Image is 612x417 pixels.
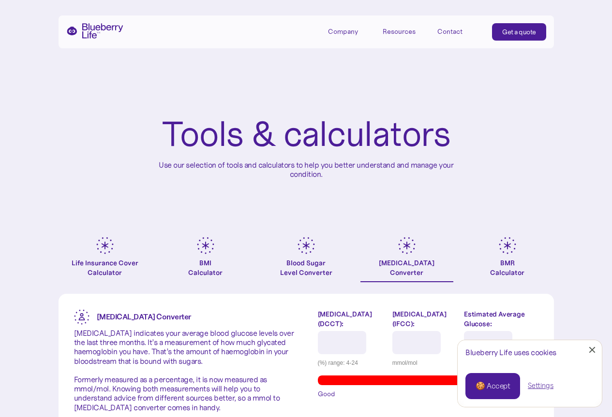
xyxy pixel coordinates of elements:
label: [MEDICAL_DATA] (IFCC): [392,309,457,329]
div: 🍪 Accept [476,381,510,391]
a: home [66,23,123,39]
div: BMI Calculator [188,258,223,277]
div: Blueberry Life uses cookies [465,348,594,357]
p: [MEDICAL_DATA] indicates your average blood glucose levels over the last three months. It’s a mea... [74,329,295,412]
a: Get a quote [492,23,546,41]
p: Use our selection of tools and calculators to help you better understand and manage your condition. [151,160,461,179]
a: BMRCalculator [461,237,554,282]
a: Settings [528,381,553,391]
a: BMICalculator [159,237,252,282]
h1: Tools & calculators [162,116,450,153]
a: Life Insurance Cover Calculator [59,237,151,282]
div: (%) range: 4-24 [318,358,385,368]
a: Blood SugarLevel Converter [260,237,353,282]
a: Close Cookie Popup [582,340,602,359]
strong: [MEDICAL_DATA] Converter [97,312,191,321]
a: Contact [437,23,481,39]
div: Company [328,28,358,36]
a: [MEDICAL_DATA]Converter [360,237,453,282]
div: Company [328,23,372,39]
span: Good [318,389,335,399]
a: 🍪 Accept [465,373,520,399]
label: Estimated Average Glucose: [464,309,538,329]
div: mmol/mol [392,358,457,368]
div: Life Insurance Cover Calculator [59,258,151,277]
div: Blood Sugar Level Converter [280,258,332,277]
label: [MEDICAL_DATA] (DCCT): [318,309,385,329]
div: [MEDICAL_DATA] Converter [379,258,434,277]
div: Get a quote [502,27,536,37]
div: Resources [383,23,426,39]
div: Resources [383,28,416,36]
div: Contact [437,28,463,36]
div: BMR Calculator [490,258,524,277]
